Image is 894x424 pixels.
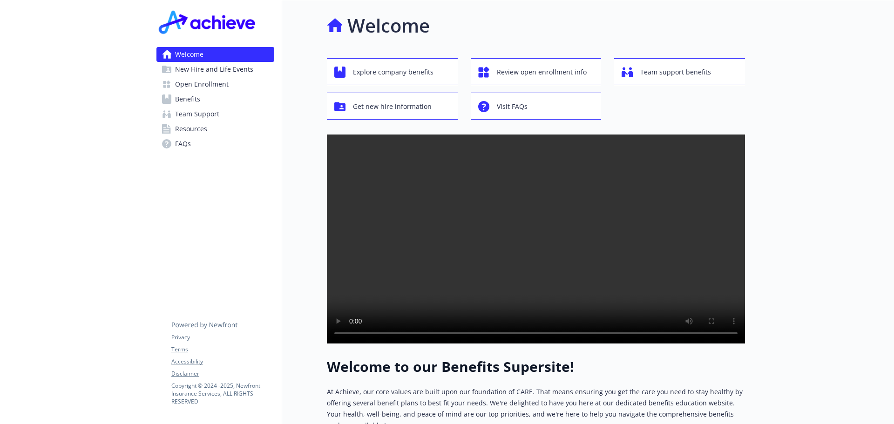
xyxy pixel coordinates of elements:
a: Welcome [156,47,274,62]
a: Privacy [171,333,274,342]
a: Disclaimer [171,370,274,378]
a: FAQs [156,136,274,151]
span: Resources [175,121,207,136]
span: New Hire and Life Events [175,62,253,77]
h1: Welcome to our Benefits Supersite! [327,358,745,375]
span: Get new hire information [353,98,432,115]
button: Get new hire information [327,93,458,120]
a: Resources [156,121,274,136]
a: New Hire and Life Events [156,62,274,77]
span: Review open enrollment info [497,63,587,81]
a: Open Enrollment [156,77,274,92]
h1: Welcome [347,12,430,40]
button: Team support benefits [614,58,745,85]
span: Team Support [175,107,219,121]
span: Open Enrollment [175,77,229,92]
button: Visit FAQs [471,93,602,120]
a: Benefits [156,92,274,107]
a: Team Support [156,107,274,121]
span: Explore company benefits [353,63,433,81]
a: Terms [171,345,274,354]
span: Team support benefits [640,63,711,81]
span: FAQs [175,136,191,151]
button: Review open enrollment info [471,58,602,85]
span: Benefits [175,92,200,107]
button: Explore company benefits [327,58,458,85]
p: Copyright © 2024 - 2025 , Newfront Insurance Services, ALL RIGHTS RESERVED [171,382,274,405]
span: Welcome [175,47,203,62]
a: Accessibility [171,357,274,366]
span: Visit FAQs [497,98,528,115]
